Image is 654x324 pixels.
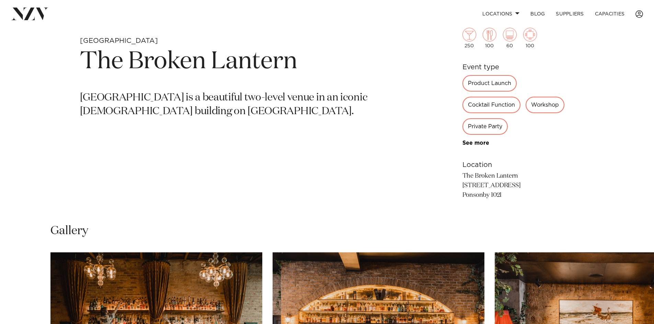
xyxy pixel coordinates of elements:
div: Cocktail Function [462,97,520,113]
img: nzv-logo.png [11,8,48,20]
p: [GEOGRAPHIC_DATA] is a beautiful two-level venue in an iconic [DEMOGRAPHIC_DATA] building on [GEO... [80,91,414,119]
div: 60 [503,28,517,48]
a: SUPPLIERS [550,7,589,21]
h6: Event type [462,62,574,72]
img: meeting.png [523,28,537,41]
div: Private Party [462,118,508,135]
small: [GEOGRAPHIC_DATA] [80,37,158,44]
a: BLOG [525,7,550,21]
a: Capacities [589,7,630,21]
img: theatre.png [503,28,517,41]
p: The Broken Lantern [STREET_ADDRESS] Ponsonby 1021 [462,171,574,200]
div: 250 [462,28,476,48]
div: Product Launch [462,75,517,92]
h1: The Broken Lantern [80,46,414,77]
h6: Location [462,160,574,170]
img: dining.png [483,28,496,41]
a: Locations [477,7,525,21]
h2: Gallery [50,223,88,239]
div: Workshop [526,97,564,113]
div: 100 [523,28,537,48]
div: 100 [483,28,496,48]
img: cocktail.png [462,28,476,41]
